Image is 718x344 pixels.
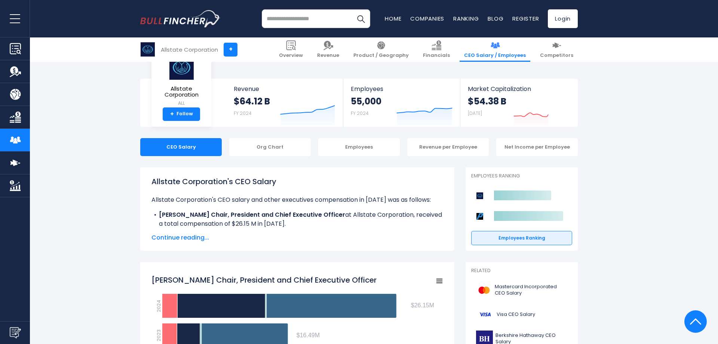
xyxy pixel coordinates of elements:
text: 2023 [155,329,162,341]
a: Revenue [313,37,344,62]
a: Overview [274,37,307,62]
img: V logo [476,306,494,323]
span: Overview [279,52,303,59]
small: FY 2024 [234,110,252,116]
text: 2024 [155,299,162,312]
a: Employees 55,000 FY 2024 [343,79,460,127]
tspan: $16.49M [297,332,320,338]
img: bullfincher logo [140,10,221,27]
span: Visa CEO Salary [497,311,535,318]
span: Allstate Corporation [157,86,205,98]
a: Register [512,15,539,22]
button: Search [352,9,370,28]
a: Login [548,9,578,28]
tspan: [PERSON_NAME] Chair, President and Chief Executive Officer [151,275,377,285]
a: Companies [410,15,444,22]
a: Revenue $64.12 B FY 2024 [226,79,343,127]
a: Blog [488,15,503,22]
h1: Allstate Corporation's CEO Salary [151,176,443,187]
span: Employees [351,85,452,92]
small: FY 2024 [351,110,369,116]
strong: $64.12 B [234,95,270,107]
div: Employees [318,138,400,156]
img: ALL logo [168,55,194,80]
div: Org Chart [229,138,311,156]
div: Net Income per Employee [496,138,578,156]
li: at Allstate Corporation, received a total compensation of $26.15 M in [DATE]. [151,210,443,228]
a: Home [385,15,401,22]
a: + [224,43,237,57]
div: CEO Salary [140,138,222,156]
a: Financials [418,37,454,62]
strong: 55,000 [351,95,381,107]
span: Product / Geography [353,52,409,59]
a: Visa CEO Salary [471,304,572,325]
a: +Follow [163,107,200,121]
a: Employees Ranking [471,231,572,245]
span: Continue reading... [151,233,443,242]
a: Go to homepage [140,10,221,27]
strong: + [170,111,174,118]
div: Allstate Corporation [161,45,218,54]
div: Revenue per Employee [407,138,489,156]
img: ALL logo [141,42,155,57]
tspan: $26.15M [411,302,434,308]
span: Competitors [540,52,573,59]
span: CEO Salary / Employees [464,52,526,59]
a: Competitors [536,37,578,62]
strong: $54.38 B [468,95,506,107]
span: Revenue [234,85,336,92]
a: Mastercard Incorporated CEO Salary [471,280,572,301]
b: [PERSON_NAME] Chair, President and Chief Executive Officer [159,210,345,219]
p: Allstate Corporation's CEO salary and other executives compensation in [DATE] was as follows: [151,195,443,204]
p: Related [471,268,572,274]
small: ALL [157,100,205,107]
img: Progressive Corporation competitors logo [475,211,485,221]
img: Allstate Corporation competitors logo [475,191,485,201]
img: MA logo [476,282,493,299]
span: Mastercard Incorporated CEO Salary [495,284,568,296]
a: Allstate Corporation ALL [157,55,206,107]
a: Ranking [453,15,479,22]
a: Product / Geography [349,37,413,62]
a: CEO Salary / Employees [460,37,530,62]
span: Market Capitalization [468,85,570,92]
span: Revenue [317,52,339,59]
a: Market Capitalization $54.38 B [DATE] [460,79,577,127]
p: Employees Ranking [471,173,572,179]
small: [DATE] [468,110,482,116]
span: Financials [423,52,450,59]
